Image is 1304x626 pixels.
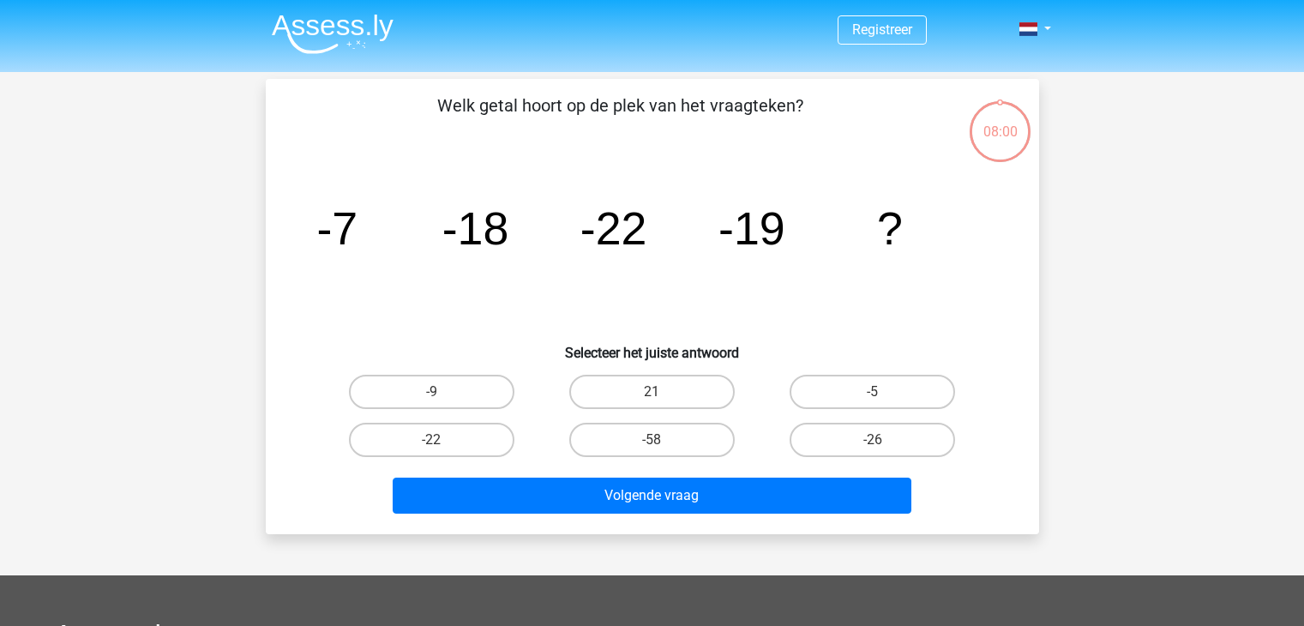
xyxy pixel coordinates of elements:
label: -58 [569,423,735,457]
a: Registreer [852,21,912,38]
img: Assessly [272,14,394,54]
div: 08:00 [968,99,1032,142]
label: -22 [349,423,514,457]
tspan: -19 [718,202,785,254]
h6: Selecteer het juiste antwoord [293,331,1012,361]
tspan: -7 [316,202,358,254]
label: -5 [790,375,955,409]
p: Welk getal hoort op de plek van het vraagteken? [293,93,947,144]
label: 21 [569,375,735,409]
tspan: ? [877,202,903,254]
label: -26 [790,423,955,457]
tspan: -18 [442,202,508,254]
button: Volgende vraag [393,478,911,514]
label: -9 [349,375,514,409]
tspan: -22 [580,202,646,254]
